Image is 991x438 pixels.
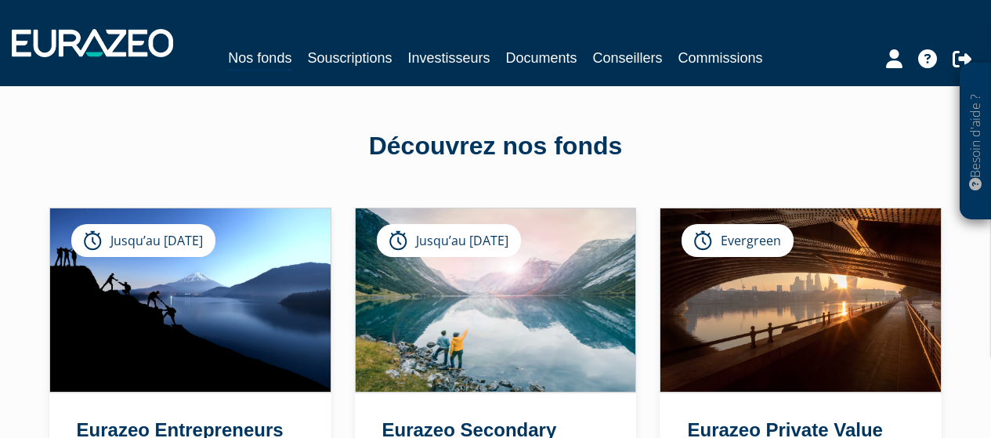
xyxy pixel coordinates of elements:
[678,47,763,69] a: Commissions
[660,208,941,392] img: Eurazeo Private Value Europe 3
[506,47,577,69] a: Documents
[307,47,392,69] a: Souscriptions
[50,208,331,392] img: Eurazeo Entrepreneurs Club 3
[12,29,173,57] img: 1732889491-logotype_eurazeo_blanc_rvb.png
[228,47,291,71] a: Nos fonds
[682,224,794,257] div: Evergreen
[49,129,942,165] div: Découvrez nos fonds
[407,47,490,69] a: Investisseurs
[71,224,215,257] div: Jusqu’au [DATE]
[356,208,636,392] img: Eurazeo Secondary Feeder Fund V
[593,47,663,69] a: Conseillers
[377,224,521,257] div: Jusqu’au [DATE]
[967,71,985,212] p: Besoin d'aide ?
